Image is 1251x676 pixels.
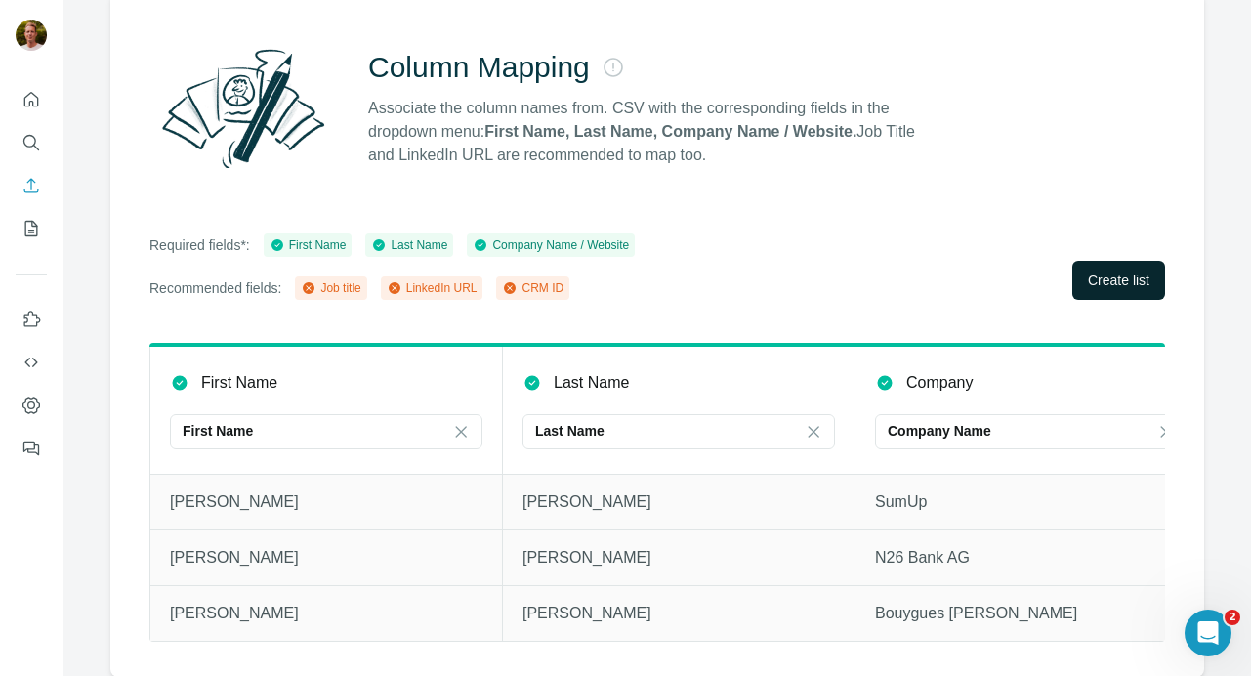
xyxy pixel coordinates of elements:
strong: First Name, Last Name, Company Name / Website. [484,123,856,140]
span: Create list [1088,271,1149,290]
p: [PERSON_NAME] [522,602,835,625]
img: Avatar [16,20,47,51]
p: [PERSON_NAME] [522,546,835,570]
button: My lists [16,211,47,246]
p: [PERSON_NAME] [170,490,482,514]
iframe: Intercom live chat [1185,610,1231,656]
p: [PERSON_NAME] [522,490,835,514]
div: CRM ID [502,279,563,297]
p: SumUp [875,490,1188,514]
div: Company Name / Website [473,236,629,254]
button: Quick start [16,82,47,117]
p: [PERSON_NAME] [170,602,482,625]
img: Surfe Illustration - Column Mapping [149,38,337,179]
div: First Name [270,236,347,254]
div: Last Name [371,236,447,254]
span: 2 [1225,610,1240,625]
div: LinkedIn URL [387,279,478,297]
div: Job title [301,279,360,297]
p: Recommended fields: [149,278,281,298]
button: Create list [1072,261,1165,300]
p: First Name [201,371,277,395]
button: Use Surfe API [16,345,47,380]
p: [PERSON_NAME] [170,546,482,570]
p: Associate the column names from. CSV with the corresponding fields in the dropdown menu: Job Titl... [368,97,933,167]
p: Bouygues [PERSON_NAME] [875,602,1188,625]
p: Required fields*: [149,235,250,255]
p: Company [906,371,973,395]
p: Last Name [554,371,629,395]
button: Search [16,125,47,160]
p: Company Name [888,421,991,441]
p: First Name [183,421,253,441]
p: N26 Bank AG [875,546,1188,570]
button: Use Surfe on LinkedIn [16,302,47,337]
button: Feedback [16,431,47,466]
button: Dashboard [16,388,47,423]
button: Enrich CSV [16,168,47,203]
h2: Column Mapping [368,50,590,85]
p: Last Name [535,421,605,441]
